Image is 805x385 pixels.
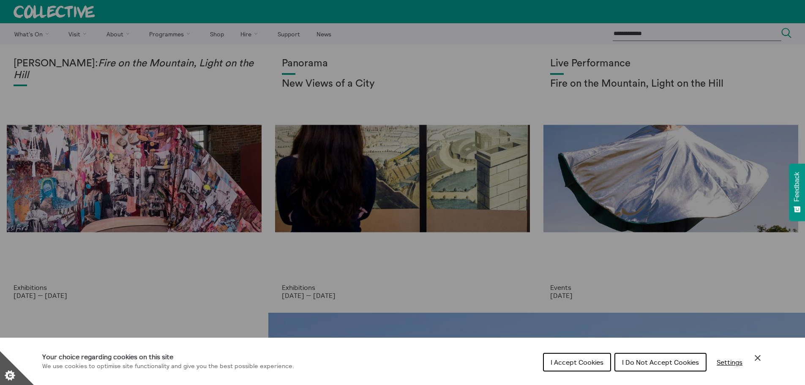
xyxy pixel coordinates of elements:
[614,353,707,371] button: I Do Not Accept Cookies
[551,358,603,366] span: I Accept Cookies
[42,352,294,362] h1: Your choice regarding cookies on this site
[717,358,742,366] span: Settings
[42,362,294,371] p: We use cookies to optimise site functionality and give you the best possible experience.
[543,353,611,371] button: I Accept Cookies
[793,172,801,202] span: Feedback
[753,353,763,363] button: Close Cookie Control
[710,354,749,371] button: Settings
[789,164,805,221] button: Feedback - Show survey
[622,358,699,366] span: I Do Not Accept Cookies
